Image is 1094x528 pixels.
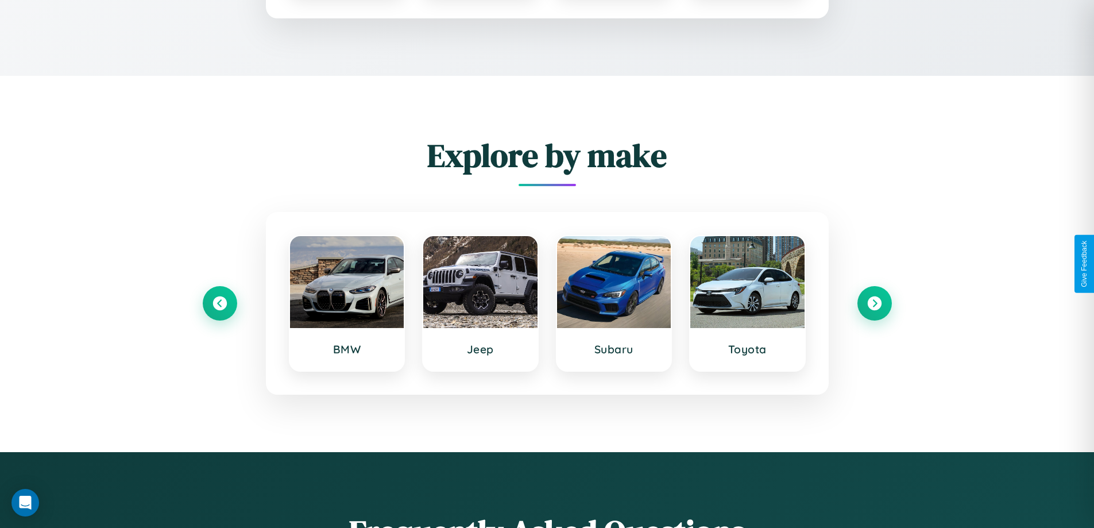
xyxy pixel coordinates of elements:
h3: Subaru [569,342,660,356]
div: Open Intercom Messenger [11,489,39,517]
div: Give Feedback [1080,241,1088,287]
h3: Jeep [435,342,526,356]
h2: Explore by make [203,133,892,178]
h3: BMW [301,342,393,356]
h3: Toyota [702,342,793,356]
